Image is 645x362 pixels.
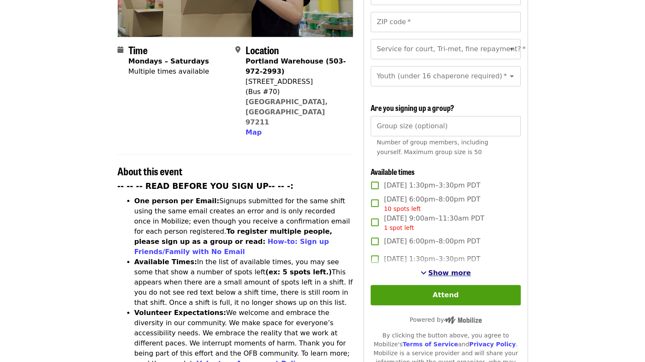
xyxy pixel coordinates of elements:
[246,87,346,97] div: (Bus #70)
[246,42,279,57] span: Location
[384,194,480,213] span: [DATE] 6:00pm–8:00pm PDT
[384,205,421,212] span: 10 spots left
[371,285,520,305] button: Attend
[134,197,220,205] strong: One person per Email:
[384,224,414,231] span: 1 spot left
[134,196,354,257] li: Signups submitted for the same shift using the same email creates an error and is only recorded o...
[128,66,209,77] div: Multiple times available
[371,116,520,136] input: [object Object]
[246,77,346,87] div: [STREET_ADDRESS]
[246,127,262,138] button: Map
[128,57,209,65] strong: Mondays – Saturdays
[128,42,148,57] span: Time
[444,316,482,324] img: Powered by Mobilize
[117,46,123,54] i: calendar icon
[134,257,354,308] li: In the list of available times, you may see some that show a number of spots left This appears wh...
[421,268,471,278] button: See more timeslots
[384,213,484,232] span: [DATE] 9:00am–11:30am PDT
[117,163,182,178] span: About this event
[134,238,329,256] a: How-to: Sign up Friends/Family with No Email
[371,12,520,32] input: ZIP code
[117,182,294,191] strong: -- -- -- READ BEFORE YOU SIGN UP-- -- -:
[402,341,458,348] a: Terms of Service
[384,180,480,191] span: [DATE] 1:30pm–3:30pm PDT
[410,316,482,323] span: Powered by
[134,227,332,246] strong: To register multiple people, please sign up as a group or read:
[428,269,471,277] span: Show more
[235,46,240,54] i: map-marker-alt icon
[506,43,518,55] button: Open
[384,254,480,264] span: [DATE] 1:30pm–3:30pm PDT
[506,70,518,82] button: Open
[265,268,332,276] strong: (ex: 5 spots left.)
[246,57,346,75] strong: Portland Warehouse (503-972-2993)
[377,139,488,155] span: Number of group members, including yourself. Maximum group size is 50
[371,166,415,177] span: Available times
[134,309,226,317] strong: Volunteer Expectations:
[469,341,516,348] a: Privacy Policy
[134,258,197,266] strong: Available Times:
[384,236,480,246] span: [DATE] 6:00pm–8:00pm PDT
[371,102,454,113] span: Are you signing up a group?
[246,128,262,136] span: Map
[246,98,328,126] a: [GEOGRAPHIC_DATA], [GEOGRAPHIC_DATA] 97211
